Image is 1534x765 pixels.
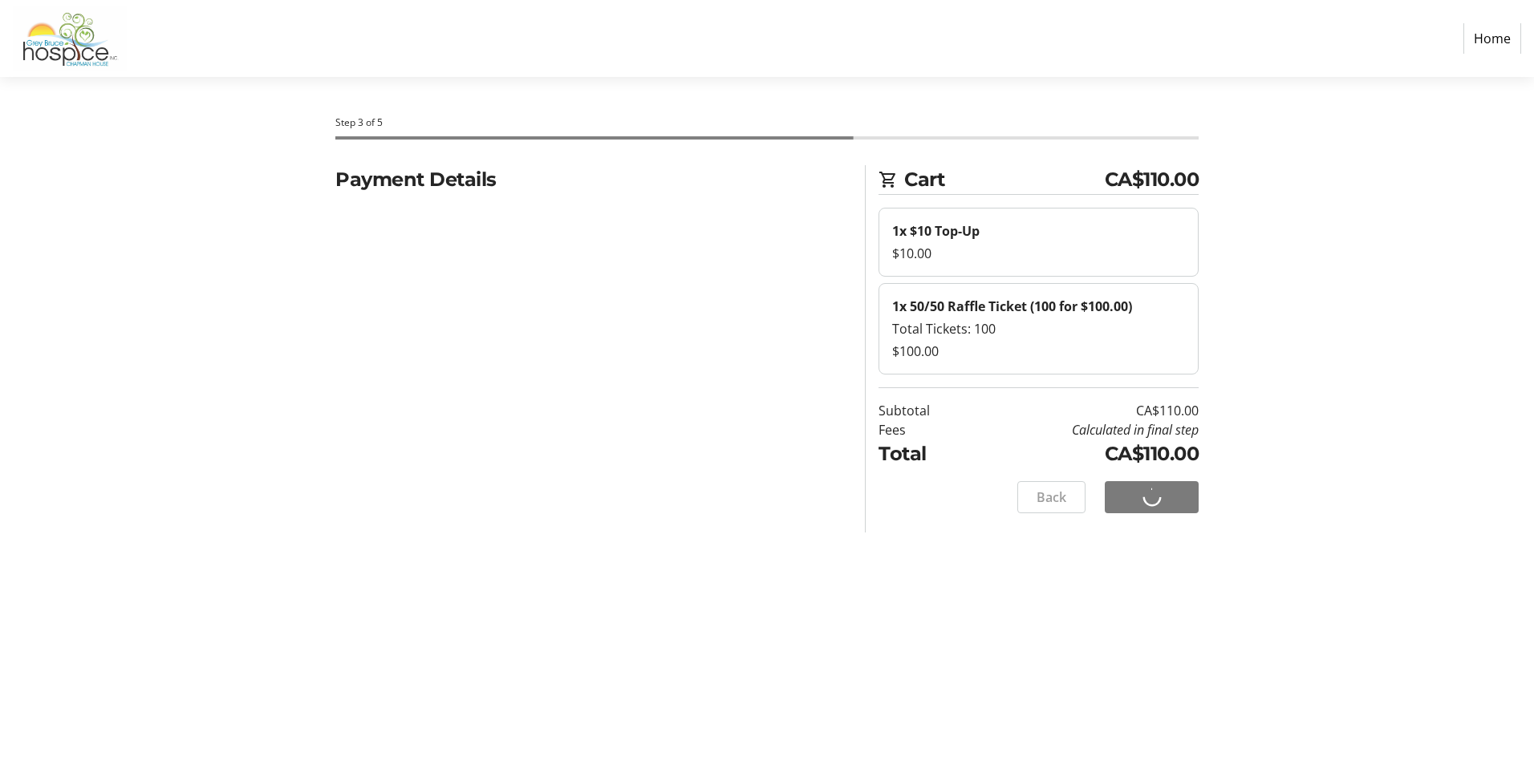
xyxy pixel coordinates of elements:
[335,115,1199,130] div: Step 3 of 5
[879,439,971,468] td: Total
[904,165,1105,194] span: Cart
[1463,23,1521,54] a: Home
[892,342,1185,361] div: $100.00
[892,222,980,240] strong: 1x $10 Top-Up
[879,401,971,420] td: Subtotal
[13,6,127,71] img: Grey Bruce Hospice's Logo
[971,420,1199,439] td: Calculated in final step
[892,244,1185,263] div: $10.00
[335,165,846,194] h2: Payment Details
[892,319,1185,338] div: Total Tickets: 100
[879,420,971,439] td: Fees
[971,439,1199,468] td: CA$110.00
[892,297,1132,315] strong: 1x 50/50 Raffle Ticket (100 for $100.00)
[971,401,1199,420] td: CA$110.00
[1105,165,1199,194] span: CA$110.00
